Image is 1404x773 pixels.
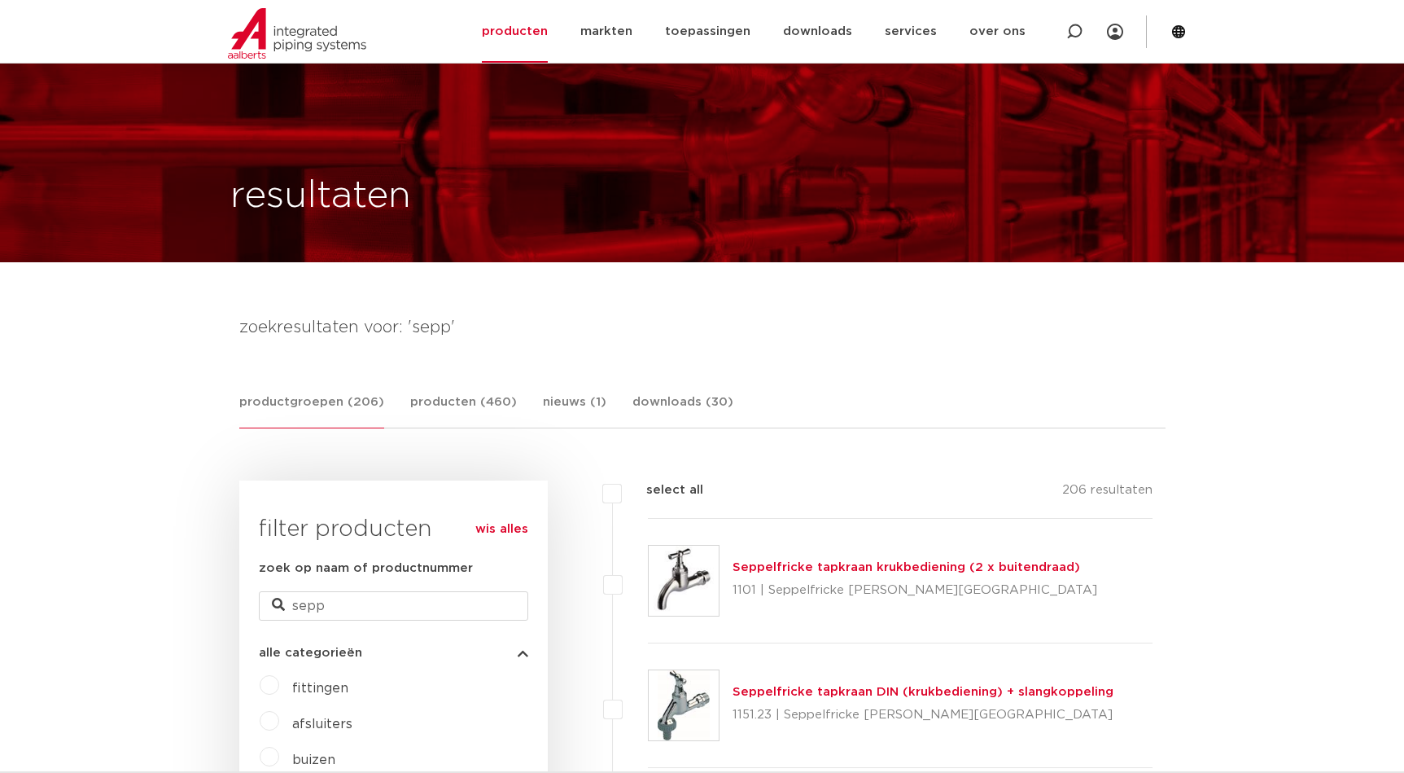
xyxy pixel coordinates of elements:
[230,170,411,222] h1: resultaten
[239,314,1166,340] h4: zoekresultaten voor: 'sepp'
[649,546,719,616] img: Thumbnail for Seppelfricke tapkraan krukbediening (2 x buitendraad)
[622,481,703,500] label: select all
[259,647,528,659] button: alle categorieën
[632,393,733,428] a: downloads (30)
[733,686,1113,698] a: Seppelfricke tapkraan DIN (krukbediening) + slangkoppeling
[543,393,606,428] a: nieuws (1)
[259,513,528,546] h3: filter producten
[410,393,517,428] a: producten (460)
[649,670,719,740] img: Thumbnail for Seppelfricke tapkraan DIN (krukbediening) + slangkoppeling
[292,682,348,695] a: fittingen
[475,520,528,539] a: wis alles
[292,753,335,766] a: buizen
[259,559,473,578] label: zoek op naam of productnummer
[1062,481,1153,506] p: 206 resultaten
[292,718,352,731] a: afsluiters
[259,647,362,659] span: alle categorieën
[239,393,384,428] a: productgroepen (206)
[733,561,1080,573] a: Seppelfricke tapkraan krukbediening (2 x buitendraad)
[259,591,528,621] input: zoeken
[733,578,1097,604] p: 1101 | Seppelfricke [PERSON_NAME][GEOGRAPHIC_DATA]
[733,702,1113,728] p: 1151.23 | Seppelfricke [PERSON_NAME][GEOGRAPHIC_DATA]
